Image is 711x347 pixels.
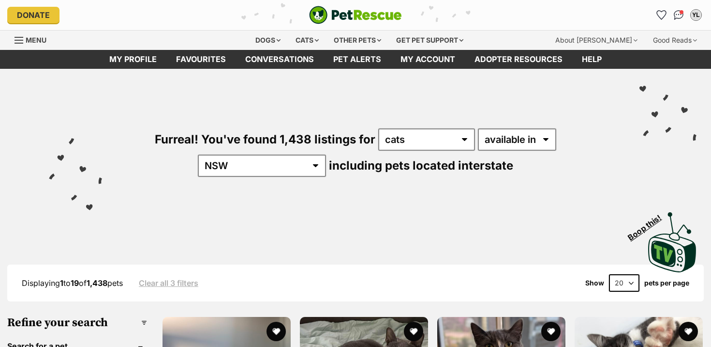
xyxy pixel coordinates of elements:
[572,50,611,69] a: Help
[653,7,669,23] a: Favourites
[166,50,236,69] a: Favourites
[648,204,696,274] a: Boop this!
[541,322,561,341] button: favourite
[585,279,604,287] span: Show
[309,6,402,24] a: PetRescue
[155,132,375,146] span: Furreal! You've found 1,438 listings for
[389,31,470,50] div: Get pet support
[688,7,704,23] button: My account
[653,7,704,23] ul: Account quick links
[691,10,701,20] div: YL
[327,31,388,50] div: Other pets
[626,207,671,242] span: Boop this!
[71,278,79,288] strong: 19
[465,50,572,69] a: Adopter resources
[679,322,698,341] button: favourite
[7,316,147,330] h3: Refine your search
[671,7,686,23] a: Conversations
[100,50,166,69] a: My profile
[87,278,107,288] strong: 1,438
[644,279,689,287] label: pets per page
[139,279,198,287] a: Clear all 3 filters
[7,7,59,23] a: Donate
[289,31,326,50] div: Cats
[267,322,286,341] button: favourite
[391,50,465,69] a: My account
[309,6,402,24] img: logo-cat-932fe2b9b8326f06289b0f2fb663e598f794de774fb13d1741a6617ecf9a85b4.svg
[22,278,123,288] span: Displaying to of pets
[674,10,684,20] img: chat-41dd97257d64d25036548639549fe6c8038ab92f7586957e7f3b1b290dea8141.svg
[646,31,704,50] div: Good Reads
[26,36,46,44] span: Menu
[324,50,391,69] a: Pet alerts
[60,278,63,288] strong: 1
[329,158,513,173] span: including pets located interstate
[236,50,324,69] a: conversations
[404,322,423,341] button: favourite
[15,31,53,48] a: Menu
[548,31,644,50] div: About [PERSON_NAME]
[249,31,287,50] div: Dogs
[648,212,696,272] img: PetRescue TV logo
